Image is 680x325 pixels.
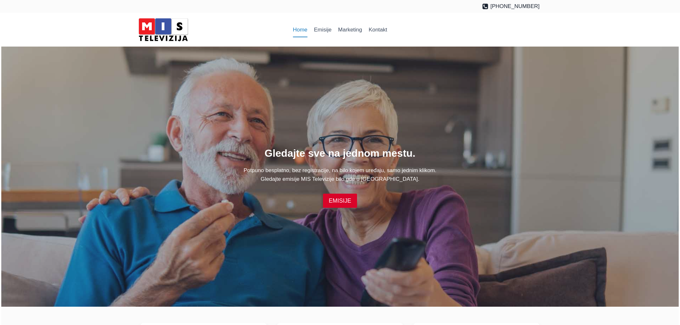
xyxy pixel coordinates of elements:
a: Kontakt [365,22,390,38]
a: Emisije [311,22,335,38]
p: Potpuno besplatno, bez registracije, na bilo kojem uređaju, samo jednim klikom. Gledajte emisije ... [140,166,540,183]
a: Home [290,22,311,38]
h1: Gledajte sve na jednom mestu. [140,145,540,161]
a: EMISIJE [323,194,357,207]
a: Marketing [335,22,365,38]
a: [PHONE_NUMBER] [482,2,540,11]
span: [PHONE_NUMBER] [490,2,540,11]
nav: Primary [290,22,390,38]
img: MIS Television [136,16,191,43]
